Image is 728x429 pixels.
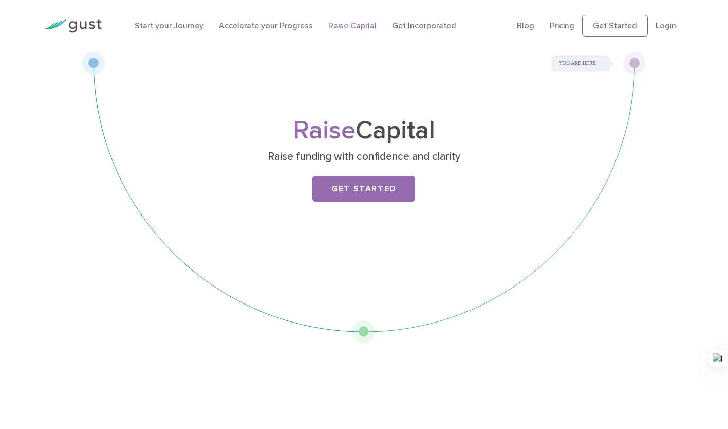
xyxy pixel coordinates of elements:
[517,21,534,30] a: Blog
[312,176,415,202] a: Get Started
[135,21,203,30] a: Start your Journey
[328,21,377,30] a: Raise Capital
[656,21,676,30] a: Login
[165,150,563,164] p: Raise funding with confidence and clarity
[219,21,313,30] a: Accelerate your Progress
[582,15,648,37] a: Get Started
[293,115,356,146] span: Raise
[44,19,102,33] img: Gust Logo
[161,119,567,142] h1: Capital
[392,21,456,30] a: Get Incorporated
[550,21,574,30] a: Pricing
